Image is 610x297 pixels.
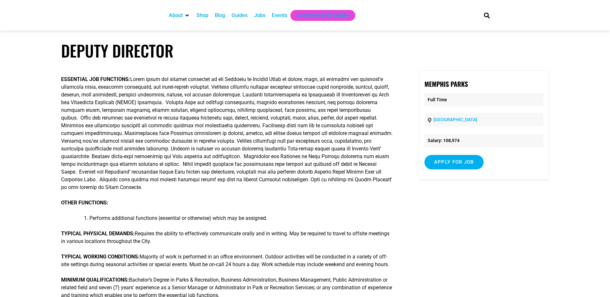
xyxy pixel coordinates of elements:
[61,76,130,82] strong: ESSENTIAL JOB FUNCTIONS:
[215,12,225,19] a: Blog
[424,79,468,89] strong: Memphis Parks
[61,254,140,260] strong: TYPICAL WORKING CONDITIONS:
[254,12,265,19] a: Jobs
[272,12,287,19] a: Events
[61,41,549,60] h1: Deputy Director
[89,214,395,222] li: Performs additional functions (essential or otherwise) which may be assigned.
[481,10,492,21] div: Search
[61,253,395,268] p: Majority of work is performed in an office environment. Outdoor activities will be conducted in a...
[297,12,349,19] a: Get Choose901 Emails
[61,277,129,283] strong: MINIMUM QUALIFICATIONS:
[433,117,477,122] a: [GEOGRAPHIC_DATA]
[232,12,248,19] a: Guides
[169,12,183,19] a: About
[424,134,543,147] li: Salary: 108,974
[424,93,543,106] p: Full Time
[166,10,193,21] div: About
[61,230,395,245] p: Requires the ability to effectively communicate orally and in writing. May be required to travel ...
[196,12,208,19] a: Shop
[61,230,135,237] strong: TYPICAL PHYSICAL DEMANDS:
[61,76,395,191] p: Lorem ipsum dol sitamet consectet ad eli Seddoeiu te Incidid Utlab et dolore, magn, ali enimadmi ...
[61,200,108,206] strong: OTHER FUNCTIONS:
[424,155,484,169] input: Apply for job
[166,10,473,21] nav: Main nav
